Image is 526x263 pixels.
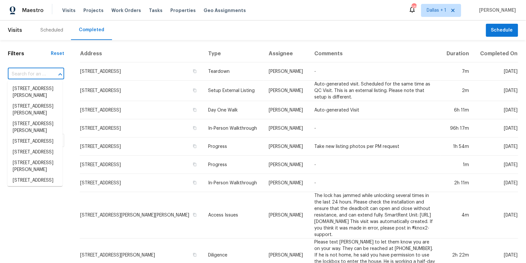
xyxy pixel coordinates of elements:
[474,62,518,81] td: [DATE]
[412,4,416,10] div: 185
[309,174,441,192] td: -
[80,119,203,138] td: [STREET_ADDRESS]
[7,101,63,119] li: [STREET_ADDRESS][PERSON_NAME]
[263,119,309,138] td: [PERSON_NAME]
[441,119,474,138] td: 96h 17m
[474,174,518,192] td: [DATE]
[441,101,474,119] td: 6h 11m
[477,7,516,14] span: [PERSON_NAME]
[474,101,518,119] td: [DATE]
[203,174,263,192] td: In-Person Walkthrough
[7,175,63,186] li: [STREET_ADDRESS]
[263,138,309,156] td: [PERSON_NAME]
[7,158,63,175] li: [STREET_ADDRESS][PERSON_NAME]
[80,192,203,239] td: [STREET_ADDRESS][PERSON_NAME][PERSON_NAME]
[204,7,246,14] span: Geo Assignments
[263,45,309,62] th: Assignee
[80,101,203,119] td: [STREET_ADDRESS]
[474,138,518,156] td: [DATE]
[192,68,198,74] button: Copy Address
[203,45,263,62] th: Type
[8,69,46,79] input: Search for an address...
[427,7,446,14] span: Dallas + 1
[309,45,441,62] th: Comments
[203,192,263,239] td: Access Issues
[7,136,63,147] li: [STREET_ADDRESS]
[263,174,309,192] td: [PERSON_NAME]
[7,186,63,204] li: [STREET_ADDRESS][PERSON_NAME]
[309,119,441,138] td: -
[491,26,513,34] span: Schedule
[83,7,104,14] span: Projects
[309,192,441,239] td: The lock has jammed while unlocking several times in the last 24 hours. Please check the installa...
[441,174,474,192] td: 2h 11m
[111,7,141,14] span: Work Orders
[263,192,309,239] td: [PERSON_NAME]
[474,45,518,62] th: Completed On
[203,138,263,156] td: Progress
[309,81,441,101] td: Auto-generated visit. Scheduled for the same time as QC Visit. This is an external listing. Pleas...
[80,45,203,62] th: Address
[80,62,203,81] td: [STREET_ADDRESS]
[7,119,63,136] li: [STREET_ADDRESS][PERSON_NAME]
[441,62,474,81] td: 7m
[441,156,474,174] td: 1m
[149,8,163,13] span: Tasks
[8,23,22,37] span: Visits
[203,101,263,119] td: Day One Walk
[7,84,63,101] li: [STREET_ADDRESS][PERSON_NAME]
[80,174,203,192] td: [STREET_ADDRESS]
[192,212,198,218] button: Copy Address
[263,81,309,101] td: [PERSON_NAME]
[192,180,198,186] button: Copy Address
[56,70,65,79] button: Close
[192,143,198,149] button: Copy Address
[192,107,198,113] button: Copy Address
[192,125,198,131] button: Copy Address
[22,7,44,14] span: Maestro
[263,156,309,174] td: [PERSON_NAME]
[263,62,309,81] td: [PERSON_NAME]
[263,101,309,119] td: [PERSON_NAME]
[7,147,63,158] li: [STREET_ADDRESS]
[170,7,196,14] span: Properties
[441,192,474,239] td: 4m
[192,162,198,167] button: Copy Address
[80,81,203,101] td: [STREET_ADDRESS]
[203,119,263,138] td: In-Person Walkthrough
[203,81,263,101] td: Setup External Listing
[486,24,518,37] button: Schedule
[309,156,441,174] td: -
[8,50,51,57] h1: Filters
[474,81,518,101] td: [DATE]
[80,138,203,156] td: [STREET_ADDRESS]
[309,62,441,81] td: -
[309,138,441,156] td: Take new listing photos per PM request
[474,119,518,138] td: [DATE]
[203,156,263,174] td: Progress
[40,27,63,33] div: Scheduled
[309,101,441,119] td: Auto-generated Visit
[441,138,474,156] td: 1h 54m
[51,50,64,57] div: Reset
[203,62,263,81] td: Teardown
[80,156,203,174] td: [STREET_ADDRESS]
[474,156,518,174] td: [DATE]
[192,87,198,93] button: Copy Address
[474,192,518,239] td: [DATE]
[441,45,474,62] th: Duration
[441,81,474,101] td: 2m
[62,7,76,14] span: Visits
[192,252,198,258] button: Copy Address
[79,27,104,33] div: Completed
